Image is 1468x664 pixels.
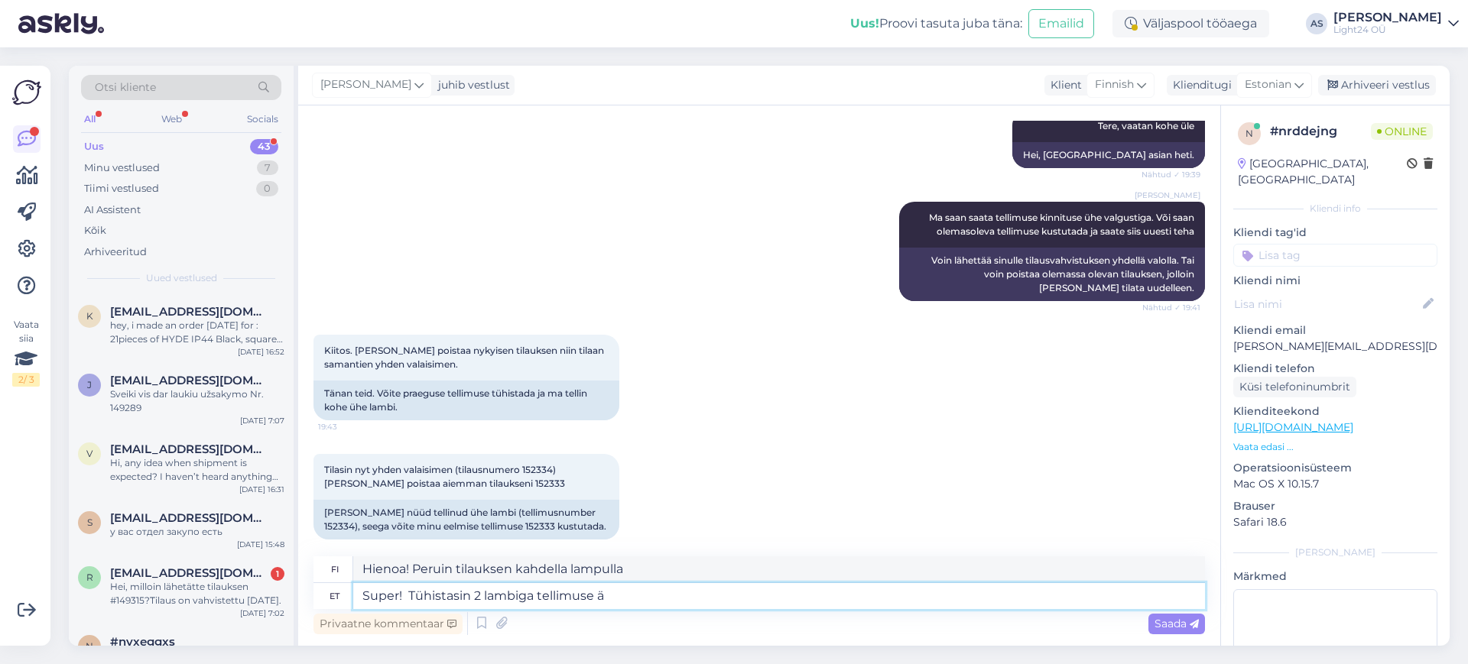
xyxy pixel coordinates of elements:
[318,540,375,552] span: 19:45
[110,580,284,607] div: Hei, milloin lähetätte tilauksen #149315?Tilaus on vahvistettu [DATE].
[146,271,217,285] span: Uued vestlused
[110,525,284,539] div: у вас отдел закупо есть
[1098,120,1194,131] span: Tere, vaatan kohe üle
[1233,460,1437,476] p: Operatsioonisüsteem
[81,109,99,129] div: All
[240,415,284,426] div: [DATE] 7:07
[1233,202,1437,215] div: Kliendi info
[12,78,41,107] img: Askly Logo
[244,109,281,129] div: Socials
[1333,11,1459,36] a: [PERSON_NAME]Light24 OÜ
[313,614,463,634] div: Privaatne kommentaar
[1028,9,1094,38] button: Emailid
[1233,361,1437,377] p: Kliendi telefon
[1245,76,1291,93] span: Estonian
[432,77,510,93] div: juhib vestlust
[110,374,269,387] span: justmisius@gmail.com
[1233,498,1437,514] p: Brauser
[850,15,1022,33] div: Proovi tasuta juba täna:
[1142,169,1200,180] span: Nähtud ✓ 19:39
[238,346,284,358] div: [DATE] 16:52
[1233,225,1437,241] p: Kliendi tag'id
[1233,322,1437,338] p: Kliendi email
[353,556,1205,582] textarea: Hienoa! Peruin tilauksen kahdella lampulla
[86,448,93,459] span: v
[324,464,565,489] span: Tilasin nyt yhden valaisimen (tilausnumero 152334) [PERSON_NAME] poistaa aiemman tilaukseni 152333
[1233,338,1437,355] p: [PERSON_NAME][EMAIL_ADDRESS][DOMAIN_NAME]
[331,556,339,582] div: fi
[110,456,284,484] div: Hi, any idea when shipment is expected? I haven’t heard anything yet. Commande n°149638] ([DATE])...
[1233,546,1437,559] div: [PERSON_NAME]
[95,79,156,96] span: Otsi kliente
[313,500,619,539] div: [PERSON_NAME] nüüd tellinud ühe lambi (tellimusnumber 152334), seega võite minu eelmise tellimuse...
[1246,128,1253,139] span: n
[271,567,284,581] div: 1
[86,310,93,322] span: k
[110,442,269,456] span: vanheiningenruud@gmail.com
[237,539,284,550] div: [DATE] 15:48
[1233,476,1437,492] p: Mac OS X 10.15.7
[320,76,411,93] span: [PERSON_NAME]
[86,572,93,583] span: r
[318,421,375,432] span: 19:43
[1233,403,1437,419] p: Klienditeekond
[87,517,93,528] span: s
[250,139,278,154] div: 43
[1233,420,1353,434] a: [URL][DOMAIN_NAME]
[84,160,160,176] div: Minu vestlused
[1306,13,1327,34] div: AS
[1371,123,1433,140] span: Online
[1167,77,1232,93] div: Klienditugi
[1233,244,1437,267] input: Lisa tag
[110,566,269,580] span: ritvaleinonen@hotmail.com
[1095,76,1134,93] span: Finnish
[1112,10,1269,37] div: Väljaspool tööaega
[110,387,284,415] div: Sveiki vis dar laukiu užsakymo Nr. 149289
[84,181,159,196] div: Tiimi vestlused
[899,248,1205,301] div: Voin lähettää sinulle tilausvahvistuksen yhdellä valolla. Tai voin poistaa olemassa olevan tilauk...
[330,583,339,609] div: et
[1318,75,1436,96] div: Arhiveeri vestlus
[158,109,185,129] div: Web
[84,139,104,154] div: Uus
[110,305,269,319] span: kuninkaantie752@gmail.com
[257,160,278,176] div: 7
[84,202,141,218] div: AI Assistent
[1135,189,1200,201] span: [PERSON_NAME]
[1233,377,1356,397] div: Küsi telefoninumbrit
[1233,568,1437,585] p: Märkmed
[1238,156,1407,188] div: [GEOGRAPHIC_DATA], [GEOGRAPHIC_DATA]
[1155,617,1199,630] span: Saada
[1333,11,1442,24] div: [PERSON_NAME]
[110,319,284,346] div: hey, i made an order [DATE] for : 21pieces of HYDE IP44 Black, square lamps We opened the package...
[1142,302,1200,313] span: Nähtud ✓ 19:41
[110,511,269,525] span: shahzoda@ovivoelektrik.com.tr
[353,583,1205,609] textarea: Super! Tühistasin 2 lambiga tellimuse ä
[313,381,619,420] div: Tänan teid. Võite praeguse tellimuse tühistada ja ma tellin kohe ühe lambi.
[84,245,147,260] div: Arhiveeritud
[12,318,40,387] div: Vaata siia
[1234,296,1420,313] input: Lisa nimi
[324,345,606,370] span: Kiitos. [PERSON_NAME] poistaa nykyisen tilauksen niin tilaan samantien yhden valaisimen.
[12,373,40,387] div: 2 / 3
[1233,273,1437,289] p: Kliendi nimi
[84,223,106,238] div: Kõik
[256,181,278,196] div: 0
[1044,77,1082,93] div: Klient
[110,635,175,649] span: #nyxeggxs
[1012,142,1205,168] div: Hei, [GEOGRAPHIC_DATA] asian heti.
[929,212,1197,237] span: Ma saan saata tellimuse kinnituse ühe valgustiga. Või saan olemasoleva tellimuse kustutada ja saa...
[850,16,879,31] b: Uus!
[1233,514,1437,530] p: Safari 18.6
[1270,122,1371,141] div: # nrddejng
[239,484,284,495] div: [DATE] 16:31
[240,607,284,619] div: [DATE] 7:02
[87,379,92,390] span: j
[1333,24,1442,36] div: Light24 OÜ
[86,640,93,652] span: n
[1233,440,1437,454] p: Vaata edasi ...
